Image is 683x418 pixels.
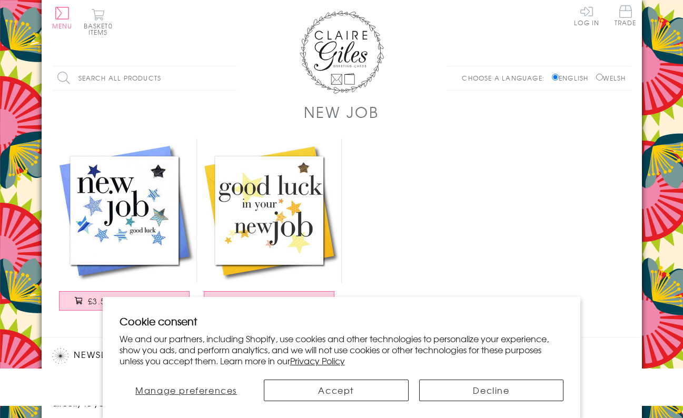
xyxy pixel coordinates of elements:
[300,11,384,94] img: Claire Giles Greetings Cards
[615,5,637,26] span: Trade
[596,73,626,83] label: Welsh
[552,74,559,81] input: English
[233,296,319,306] span: £3.50 Add to Basket
[84,8,113,35] button: Basket0 items
[52,138,197,283] img: New Job Card, Blue Stars, Good Luck, padded star embellished
[204,291,334,311] button: £3.50 Add to Basket
[304,101,379,123] h1: New Job
[596,74,603,81] input: Welsh
[52,21,73,31] span: Menu
[197,138,342,321] a: New Job Card, Good Luck, Embellished with a padded star £3.50 Add to Basket
[120,314,564,329] h2: Cookie consent
[120,333,564,366] p: We and our partners, including Shopify, use cookies and other technologies to personalize your ex...
[52,7,73,29] button: Menu
[264,380,409,401] button: Accept
[197,138,342,283] img: New Job Card, Good Luck, Embellished with a padded star
[552,73,593,83] label: English
[52,138,197,321] a: New Job Card, Blue Stars, Good Luck, padded star embellished £3.50 Add to Basket
[88,296,174,306] span: £3.50 Add to Basket
[462,73,550,83] p: Choose a language:
[59,291,190,311] button: £3.50 Add to Basket
[52,348,231,364] h2: Newsletter
[419,380,564,401] button: Decline
[290,354,345,367] a: Privacy Policy
[615,5,637,28] a: Trade
[88,21,113,37] span: 0 items
[226,66,236,90] input: Search
[574,5,599,26] a: Log In
[120,380,253,401] button: Manage preferences
[135,384,237,396] span: Manage preferences
[52,66,236,90] input: Search all products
